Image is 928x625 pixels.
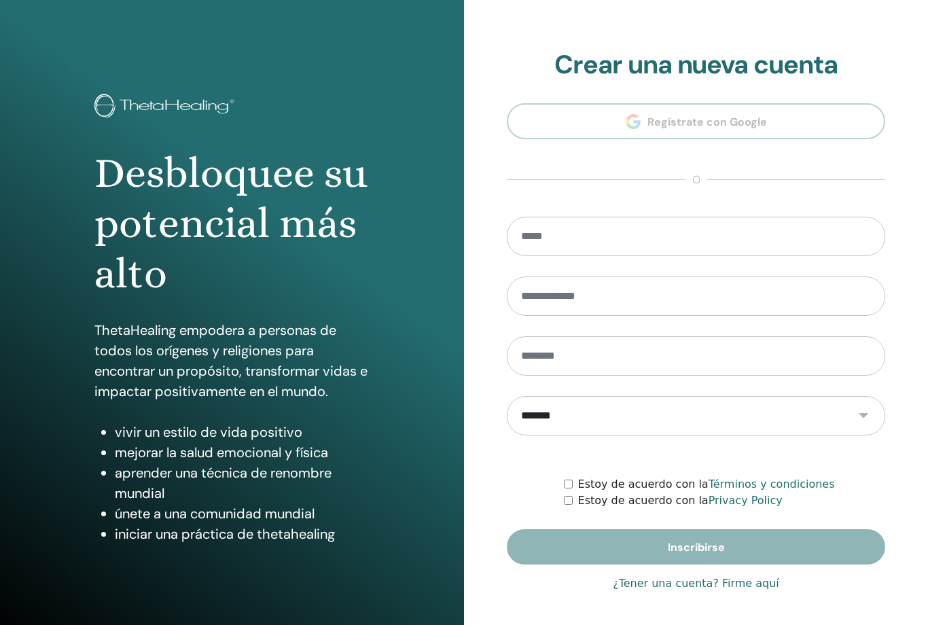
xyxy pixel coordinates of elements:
[115,422,370,442] li: vivir un estilo de vida positivo
[578,493,783,509] label: Estoy de acuerdo con la
[115,503,370,524] li: únete a una comunidad mundial
[709,478,835,490] a: Términos y condiciones
[507,50,885,81] h2: Crear una nueva cuenta
[94,320,370,401] p: ThetaHealing empodera a personas de todos los orígenes y religiones para encontrar un propósito, ...
[613,575,779,592] a: ¿Tener una cuenta? Firme aquí
[709,494,783,507] a: Privacy Policy
[115,463,370,503] li: aprender una técnica de renombre mundial
[115,442,370,463] li: mejorar la salud emocional y física
[94,148,370,300] h1: Desbloquee su potencial más alto
[578,476,835,493] label: Estoy de acuerdo con la
[115,524,370,544] li: iniciar una práctica de thetahealing
[685,172,707,188] span: o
